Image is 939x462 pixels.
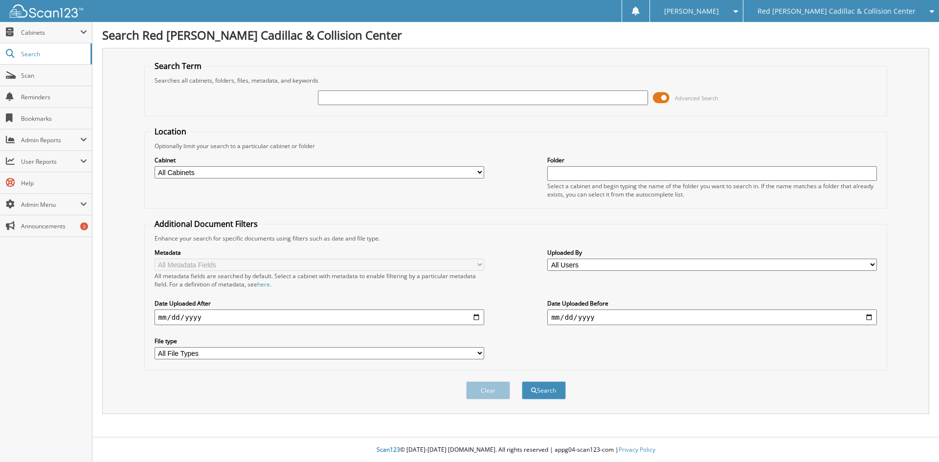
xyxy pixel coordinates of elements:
[155,272,484,288] div: All metadata fields are searched by default. Select a cabinet with metadata to enable filtering b...
[21,136,80,144] span: Admin Reports
[547,309,877,325] input: end
[21,50,86,58] span: Search
[21,179,87,187] span: Help
[150,126,191,137] legend: Location
[150,61,206,71] legend: Search Term
[155,299,484,308] label: Date Uploaded After
[21,157,80,166] span: User Reports
[21,114,87,123] span: Bookmarks
[21,222,87,230] span: Announcements
[758,8,916,14] span: Red [PERSON_NAME] Cadillac & Collision Center
[547,299,877,308] label: Date Uploaded Before
[377,445,400,454] span: Scan123
[155,156,484,164] label: Cabinet
[257,280,270,288] a: here
[21,71,87,80] span: Scan
[466,381,510,399] button: Clear
[150,234,882,242] div: Enhance your search for specific documents using filters such as date and file type.
[150,76,882,85] div: Searches all cabinets, folders, files, metadata, and keywords
[547,182,877,198] div: Select a cabinet and begin typing the name of the folder you want to search in. If the name match...
[547,248,877,257] label: Uploaded By
[80,222,88,230] div: 3
[10,4,83,18] img: scan123-logo-white.svg
[92,438,939,462] div: © [DATE]-[DATE] [DOMAIN_NAME]. All rights reserved | appg04-scan123-com |
[522,381,566,399] button: Search
[155,248,484,257] label: Metadata
[155,309,484,325] input: start
[150,219,263,229] legend: Additional Document Filters
[155,337,484,345] label: File type
[21,93,87,101] span: Reminders
[619,445,655,454] a: Privacy Policy
[675,94,718,102] span: Advanced Search
[664,8,719,14] span: [PERSON_NAME]
[547,156,877,164] label: Folder
[150,142,882,150] div: Optionally limit your search to a particular cabinet or folder
[21,200,80,209] span: Admin Menu
[21,28,80,37] span: Cabinets
[102,27,929,43] h1: Search Red [PERSON_NAME] Cadillac & Collision Center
